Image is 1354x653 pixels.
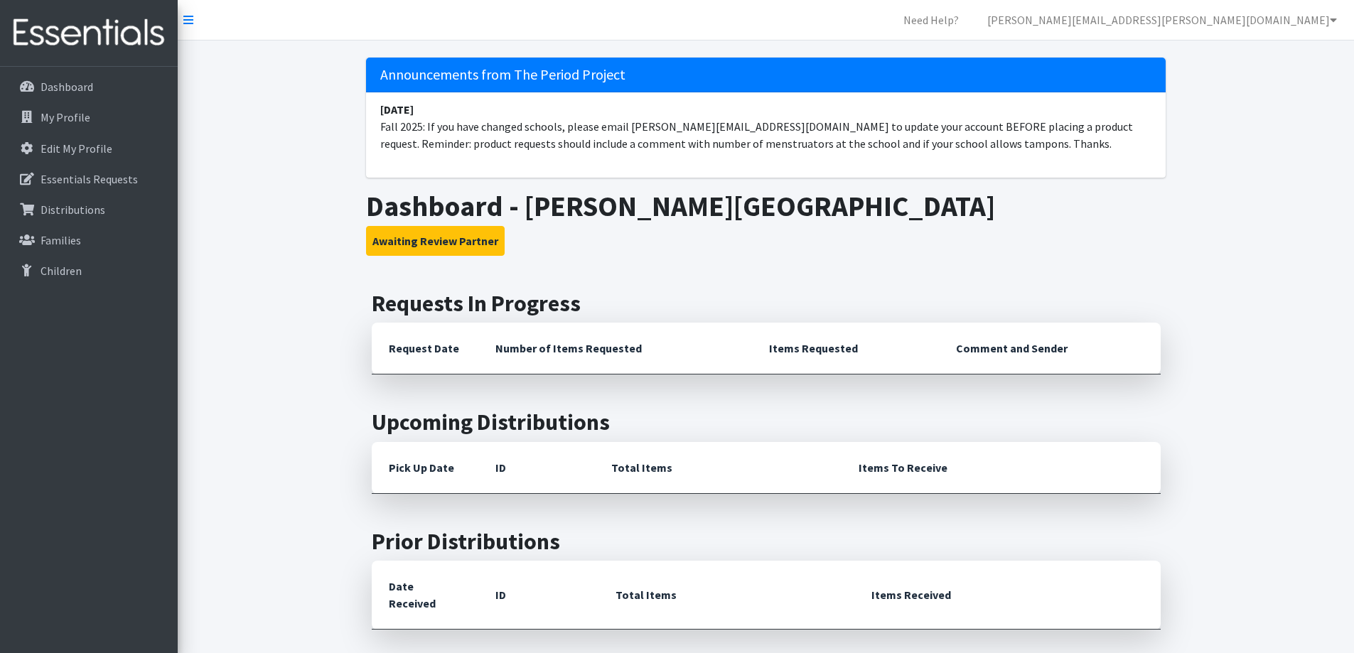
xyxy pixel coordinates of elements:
[854,561,1160,630] th: Items Received
[41,110,90,124] p: My Profile
[41,141,112,156] p: Edit My Profile
[6,134,172,163] a: Edit My Profile
[6,257,172,285] a: Children
[6,195,172,224] a: Distributions
[366,58,1166,92] h5: Announcements from The Period Project
[372,442,478,494] th: Pick Up Date
[366,189,1166,223] h1: Dashboard - [PERSON_NAME][GEOGRAPHIC_DATA]
[366,226,505,256] button: Awaiting Review Partner
[372,323,478,374] th: Request Date
[478,323,753,374] th: Number of Items Requested
[41,80,93,94] p: Dashboard
[372,290,1161,317] h2: Requests In Progress
[752,323,939,374] th: Items Requested
[366,92,1166,161] li: Fall 2025: If you have changed schools, please email [PERSON_NAME][EMAIL_ADDRESS][DOMAIN_NAME] to...
[6,226,172,254] a: Families
[6,103,172,131] a: My Profile
[41,203,105,217] p: Distributions
[598,561,854,630] th: Total Items
[41,233,81,247] p: Families
[41,264,82,278] p: Children
[372,528,1161,555] h2: Prior Distributions
[6,9,172,57] img: HumanEssentials
[478,442,594,494] th: ID
[41,172,138,186] p: Essentials Requests
[380,102,414,117] strong: [DATE]
[6,165,172,193] a: Essentials Requests
[892,6,970,34] a: Need Help?
[478,561,598,630] th: ID
[976,6,1348,34] a: [PERSON_NAME][EMAIL_ADDRESS][PERSON_NAME][DOMAIN_NAME]
[842,442,1161,494] th: Items To Receive
[939,323,1160,374] th: Comment and Sender
[372,409,1161,436] h2: Upcoming Distributions
[594,442,842,494] th: Total Items
[372,561,478,630] th: Date Received
[6,72,172,101] a: Dashboard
